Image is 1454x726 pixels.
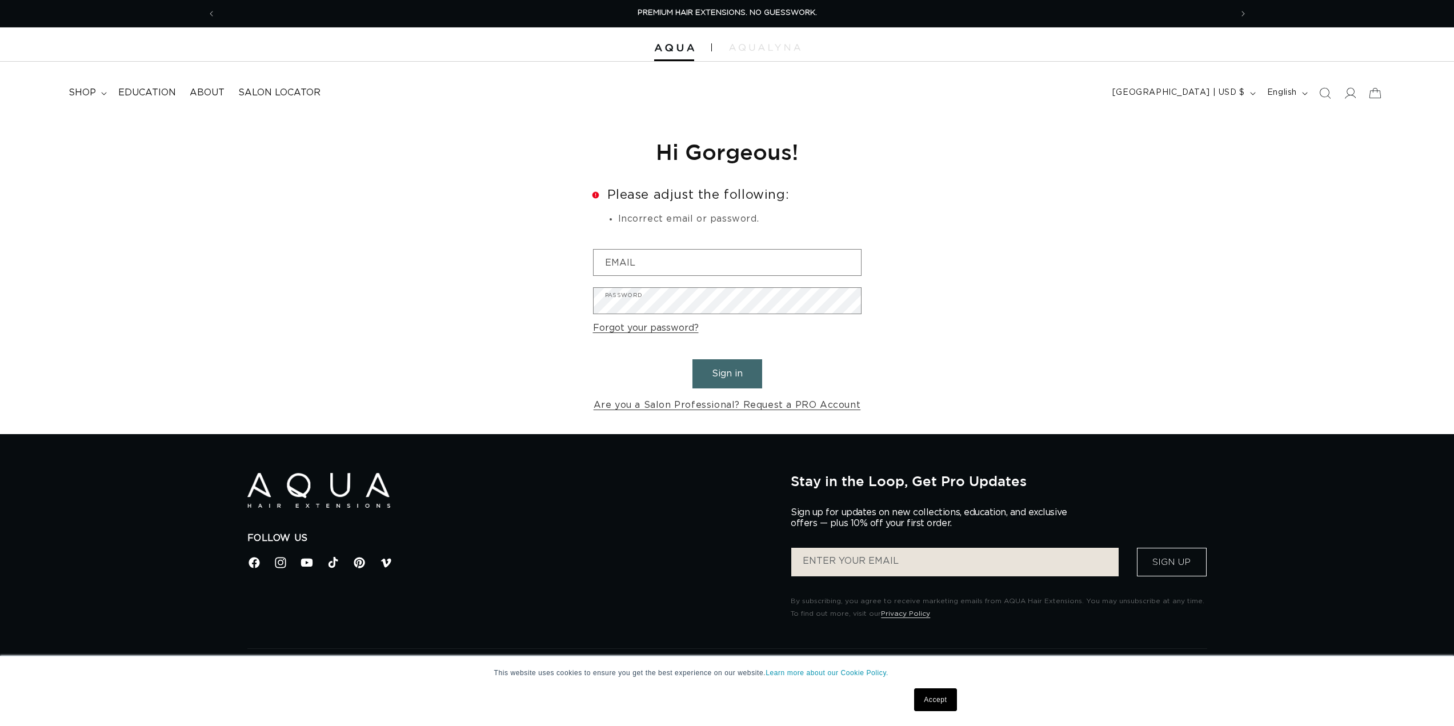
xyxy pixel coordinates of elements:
[791,548,1118,576] input: ENTER YOUR EMAIL
[1267,87,1297,99] span: English
[1112,87,1245,99] span: [GEOGRAPHIC_DATA] | USD $
[183,80,231,106] a: About
[594,397,861,414] a: Are you a Salon Professional? Request a PRO Account
[638,9,817,17] span: PREMIUM HAIR EXTENSIONS. NO GUESSWORK.
[62,80,111,106] summary: shop
[1231,3,1256,25] button: Next announcement
[199,3,224,25] button: Previous announcement
[791,595,1207,620] p: By subscribing, you agree to receive marketing emails from AQUA Hair Extensions. You may unsubscr...
[692,359,762,388] button: Sign in
[618,212,862,227] li: Incorrect email or password.
[247,532,774,544] h2: Follow Us
[594,250,861,275] input: Email
[118,87,176,99] span: Education
[1312,81,1337,106] summary: Search
[593,188,862,201] h2: Please adjust the following:
[881,610,930,617] a: Privacy Policy
[69,87,96,99] span: shop
[593,138,862,166] h1: Hi Gorgeous!
[729,44,800,51] img: aqualyna.com
[238,87,321,99] span: Salon Locator
[593,320,699,336] a: Forgot your password?
[247,473,390,508] img: Aqua Hair Extensions
[654,44,694,52] img: Aqua Hair Extensions
[494,668,960,678] p: This website uses cookies to ensure you get the best experience on our website.
[1137,548,1207,576] button: Sign Up
[231,80,327,106] a: Salon Locator
[190,87,225,99] span: About
[914,688,956,711] a: Accept
[111,80,183,106] a: Education
[1260,82,1312,104] button: English
[766,669,888,677] a: Learn more about our Cookie Policy.
[1105,82,1260,104] button: [GEOGRAPHIC_DATA] | USD $
[791,473,1207,489] h2: Stay in the Loop, Get Pro Updates
[791,507,1076,529] p: Sign up for updates on new collections, education, and exclusive offers — plus 10% off your first...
